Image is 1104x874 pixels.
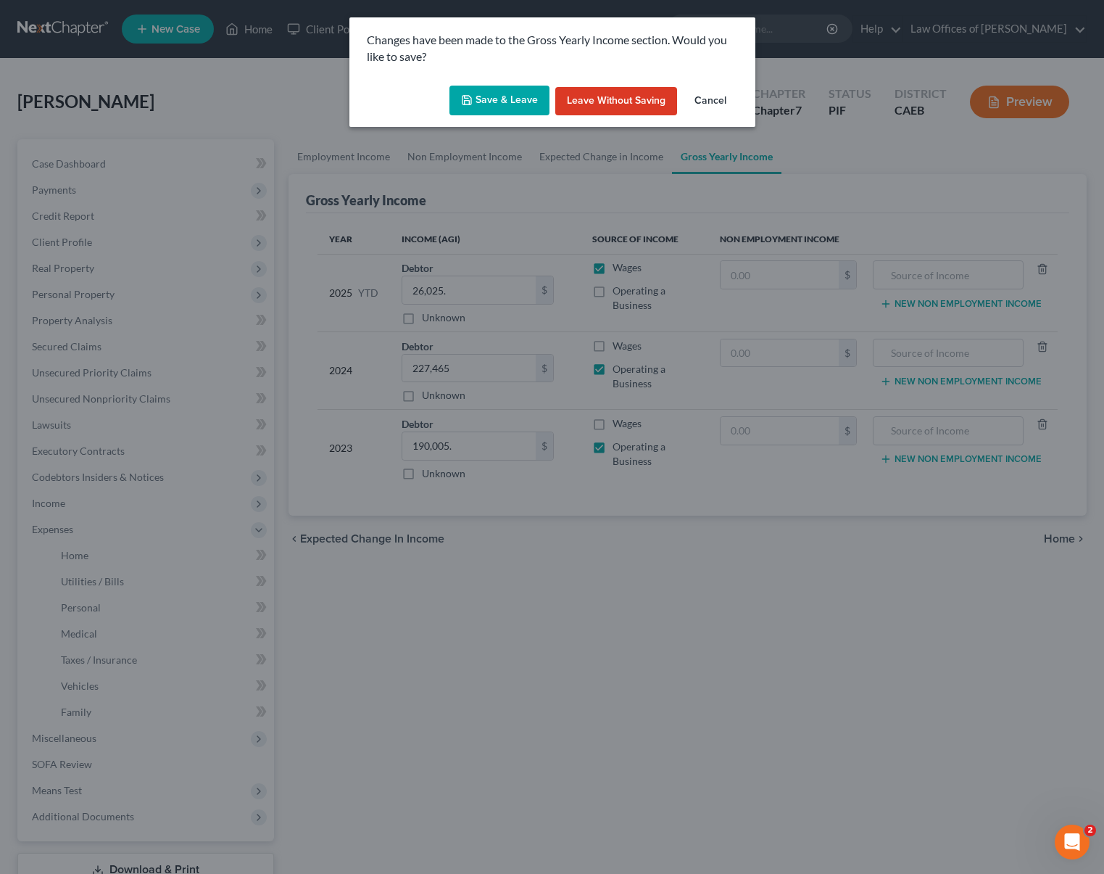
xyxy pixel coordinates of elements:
button: Cancel [683,87,738,116]
span: 2 [1084,825,1096,836]
button: Save & Leave [449,86,549,116]
button: Leave without Saving [555,87,677,116]
p: Changes have been made to the Gross Yearly Income section. Would you like to save? [367,32,738,65]
iframe: Intercom live chat [1055,825,1090,859]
